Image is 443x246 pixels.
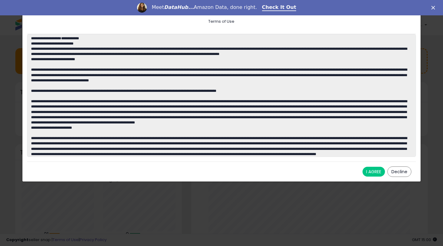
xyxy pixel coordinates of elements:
[164,4,194,10] i: DataHub...
[262,4,296,11] a: Check It Out
[137,3,147,13] img: Profile image for Georgie
[431,6,437,9] div: Close
[32,19,411,25] div: Terms of Use
[387,166,411,177] button: Decline
[152,4,257,10] div: Meet Amazon Data, done right.
[363,167,385,177] button: I AGREE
